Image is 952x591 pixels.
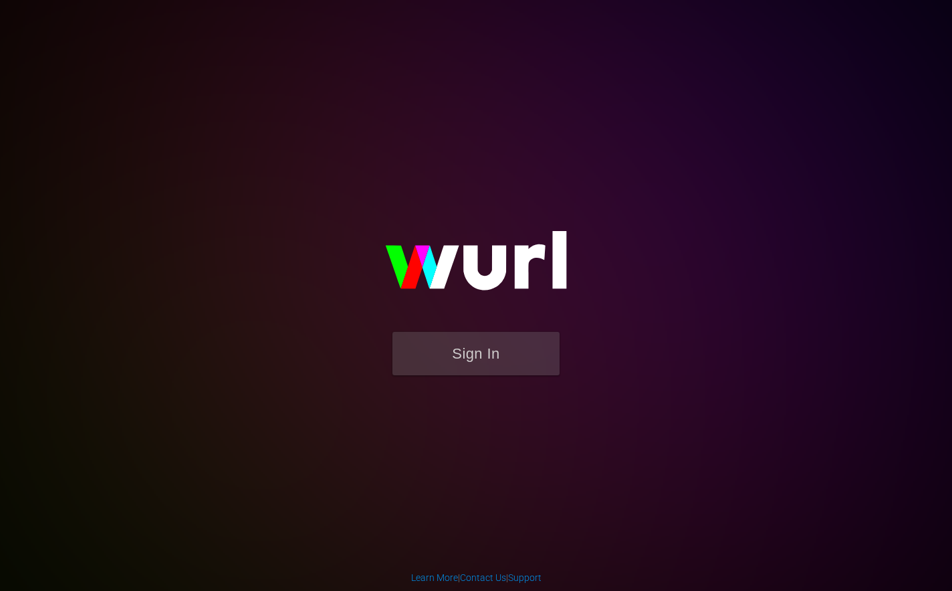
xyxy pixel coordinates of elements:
[342,202,610,332] img: wurl-logo-on-black-223613ac3d8ba8fe6dc639794a292ebdb59501304c7dfd60c99c58986ef67473.svg
[392,332,560,375] button: Sign In
[508,572,542,583] a: Support
[411,572,458,583] a: Learn More
[411,571,542,584] div: | |
[460,572,506,583] a: Contact Us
